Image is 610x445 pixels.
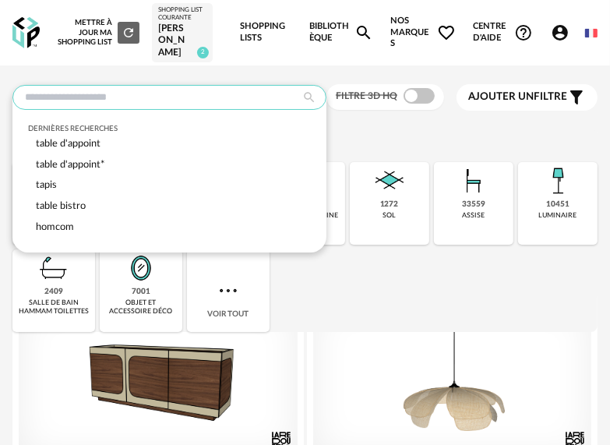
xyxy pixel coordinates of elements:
span: Heart Outline icon [437,23,456,42]
span: Filtre 3D HQ [336,91,397,101]
div: 1272 [380,200,399,210]
div: sol [383,211,396,220]
span: Magnify icon [354,23,373,42]
span: 2 [197,47,209,58]
div: 2409 [44,287,63,297]
span: Filter icon [567,88,586,107]
span: Account Circle icon [551,23,577,42]
div: 7001 [132,287,150,297]
div: [PERSON_NAME] [158,23,206,59]
div: Shopping List courante [158,6,206,23]
div: 33559 [462,200,485,210]
div: objet et accessoire déco [104,298,178,316]
span: homcom [36,222,74,231]
img: OXP [12,17,40,49]
span: Refresh icon [122,28,136,36]
span: table d'appoint* [36,160,104,169]
span: Account Circle icon [551,23,569,42]
div: Mettre à jour ma Shopping List [58,18,139,47]
img: more.7b13dc1.svg [216,278,241,303]
img: Miroir.png [122,249,160,287]
span: Centre d'aideHelp Circle Outline icon [473,21,533,44]
span: tapis [36,180,57,189]
div: luminaire [538,211,577,220]
div: Dernières recherches [28,124,311,133]
span: table d'appoint [36,139,100,148]
a: Shopping List courante [PERSON_NAME] 2 [158,6,206,59]
span: table bistro [36,201,86,210]
div: salle de bain hammam toilettes [17,298,90,316]
button: Ajouter unfiltre Filter icon [457,84,598,111]
img: Salle%20de%20bain.png [35,249,72,287]
img: fr [585,26,598,39]
img: Luminaire.png [539,162,577,200]
div: 10451 [546,200,569,210]
span: Help Circle Outline icon [514,23,533,42]
div: assise [462,211,485,220]
span: filtre [468,90,567,104]
img: Sol.png [371,162,408,200]
span: Ajouter un [468,91,534,102]
img: Assise.png [455,162,492,200]
div: Voir tout [187,249,270,332]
